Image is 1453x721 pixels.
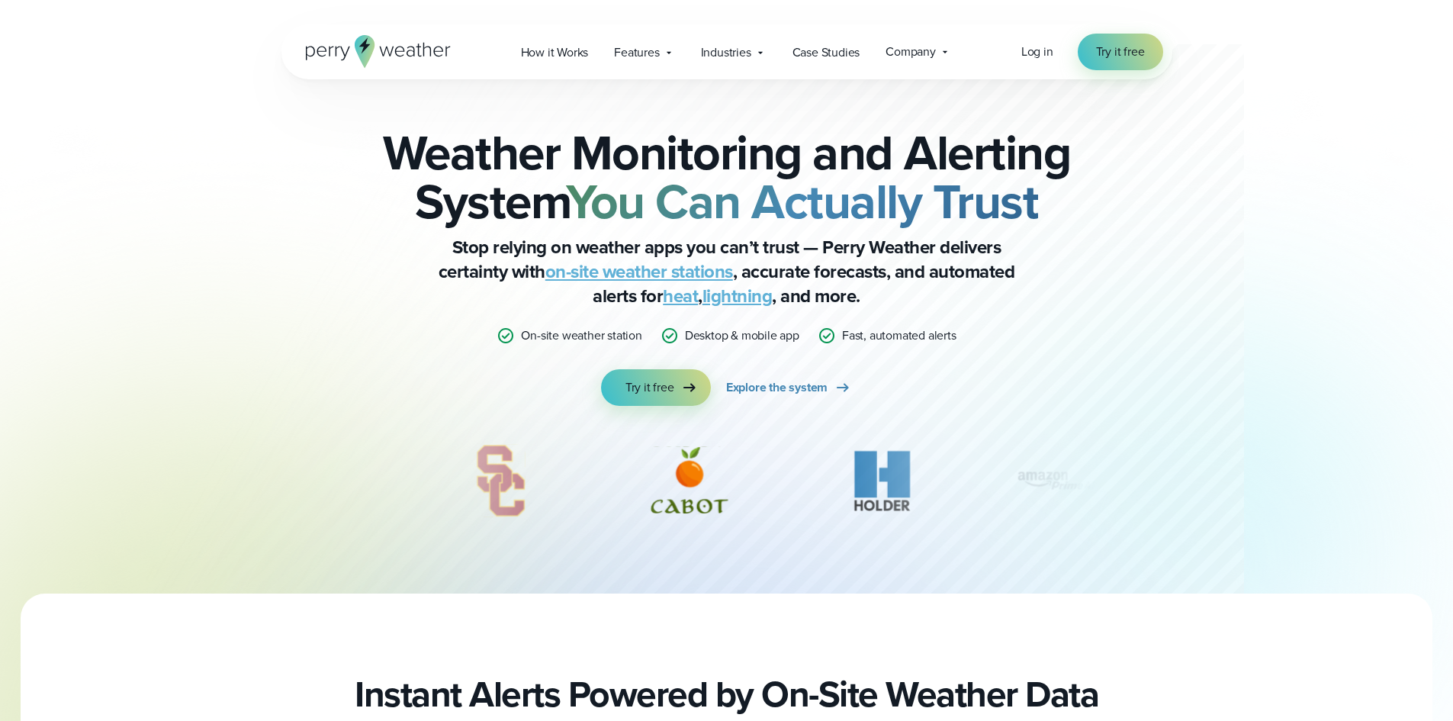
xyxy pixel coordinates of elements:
[614,43,659,62] span: Features
[1078,34,1163,70] a: Try it free
[620,443,760,519] img: Cabot-Citrus-Farms.svg
[453,443,547,519] div: 9 of 12
[163,443,380,519] div: 8 of 12
[833,443,933,519] img: Holder.svg
[1021,43,1053,60] span: Log in
[726,369,852,406] a: Explore the system
[663,282,698,310] a: heat
[355,673,1098,716] h2: Instant Alerts Powered by On-Site Weather Data
[726,378,828,397] span: Explore the system
[702,282,773,310] a: lightning
[886,43,936,61] span: Company
[792,43,860,62] span: Case Studies
[625,378,674,397] span: Try it free
[1007,443,1111,519] div: 12 of 12
[701,43,751,62] span: Industries
[685,327,799,345] p: Desktop & mobile app
[358,443,1096,526] div: slideshow
[566,166,1038,237] strong: You Can Actually Trust
[422,235,1032,308] p: Stop relying on weather apps you can’t trust — Perry Weather delivers certainty with , accurate f...
[1007,443,1111,519] img: Amazon-Air-logo.svg
[453,443,547,519] img: University-of-Southern-California-USC.svg
[620,443,760,519] div: 10 of 12
[1021,43,1053,61] a: Log in
[358,128,1096,226] h2: Weather Monitoring and Alerting System
[833,443,933,519] div: 11 of 12
[508,37,602,68] a: How it Works
[163,443,380,519] img: Schaumburg-Park-District-1.svg
[521,43,589,62] span: How it Works
[842,327,956,345] p: Fast, automated alerts
[601,369,711,406] a: Try it free
[545,258,733,285] a: on-site weather stations
[1096,43,1145,61] span: Try it free
[780,37,873,68] a: Case Studies
[521,327,641,345] p: On-site weather station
